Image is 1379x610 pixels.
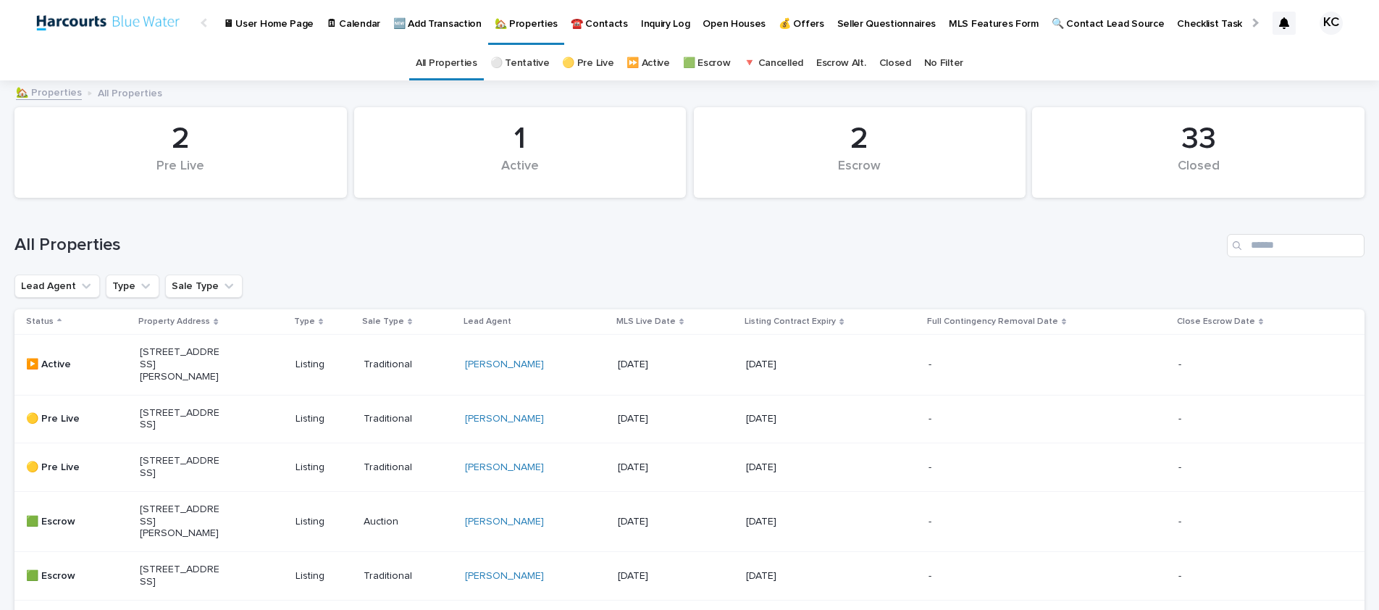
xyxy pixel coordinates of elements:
p: Listing [295,516,352,528]
div: Active [379,159,662,189]
p: - [929,461,1009,474]
p: [DATE] [746,570,826,582]
a: [PERSON_NAME] [465,516,544,528]
div: 33 [1057,121,1340,157]
p: 🟩 Escrow [26,570,106,582]
p: - [1178,413,1259,425]
tr: 🟡 Pre Live[STREET_ADDRESS]ListingTraditional[PERSON_NAME] [DATE][DATE]-- [14,395,1365,443]
div: Closed [1057,159,1340,189]
p: Lead Agent [464,314,511,330]
a: No Filter [924,46,963,80]
p: Listing [295,570,352,582]
button: Type [106,275,159,298]
p: Traditional [364,413,444,425]
a: [PERSON_NAME] [465,570,544,582]
a: [PERSON_NAME] [465,413,544,425]
a: Closed [879,46,911,80]
p: [STREET_ADDRESS] [140,564,220,588]
p: - [929,359,1009,371]
p: - [1178,461,1259,474]
p: - [929,413,1009,425]
p: Listing [295,359,352,371]
a: All Properties [416,46,477,80]
div: KC [1320,12,1343,35]
p: - [1178,359,1259,371]
p: - [1178,570,1259,582]
div: 2 [39,121,322,157]
p: [DATE] [618,413,698,425]
p: Sale Type [362,314,404,330]
a: 🟩 Escrow [683,46,731,80]
a: [PERSON_NAME] [465,359,544,371]
p: Traditional [364,461,444,474]
p: 🟡 Pre Live [26,461,106,474]
img: tNrfT9AQRbuT9UvJ4teX [29,9,186,38]
p: [DATE] [746,516,826,528]
p: - [929,570,1009,582]
p: ▶️ Active [26,359,106,371]
tr: 🟡 Pre Live[STREET_ADDRESS]ListingTraditional[PERSON_NAME] [DATE][DATE]-- [14,443,1365,492]
p: MLS Live Date [616,314,676,330]
tr: ▶️ Active[STREET_ADDRESS][PERSON_NAME]ListingTraditional[PERSON_NAME] [DATE][DATE]-- [14,335,1365,395]
p: Close Escrow Date [1177,314,1255,330]
input: Search [1227,234,1365,257]
p: [DATE] [618,570,698,582]
p: [STREET_ADDRESS] [140,455,220,480]
p: Property Address [138,314,210,330]
p: Listing Contract Expiry [745,314,836,330]
p: [DATE] [746,413,826,425]
p: Traditional [364,359,444,371]
p: - [929,516,1009,528]
p: Full Contingency Removal Date [927,314,1058,330]
p: All Properties [98,84,162,100]
p: 🟡 Pre Live [26,413,106,425]
p: [STREET_ADDRESS][PERSON_NAME] [140,504,220,540]
a: [PERSON_NAME] [465,461,544,474]
a: ⏩ Active [626,46,670,80]
p: - [1178,516,1259,528]
a: 🔻 Cancelled [743,46,803,80]
p: Status [26,314,54,330]
p: [STREET_ADDRESS][PERSON_NAME] [140,346,220,383]
p: Type [294,314,315,330]
a: 🟡 Pre Live [562,46,613,80]
p: [DATE] [618,359,698,371]
p: Auction [364,516,444,528]
tr: 🟩 Escrow[STREET_ADDRESS][PERSON_NAME]ListingAuction[PERSON_NAME] [DATE][DATE]-- [14,491,1365,551]
tr: 🟩 Escrow[STREET_ADDRESS]ListingTraditional[PERSON_NAME] [DATE][DATE]-- [14,552,1365,601]
button: Sale Type [165,275,243,298]
p: Listing [295,413,352,425]
p: [DATE] [746,359,826,371]
div: 1 [379,121,662,157]
p: 🟩 Escrow [26,516,106,528]
p: Traditional [364,570,444,582]
p: [DATE] [746,461,826,474]
p: [DATE] [618,516,698,528]
div: Escrow [718,159,1002,189]
p: [STREET_ADDRESS] [140,407,220,432]
h1: All Properties [14,235,1221,256]
a: ⚪️ Tentative [490,46,550,80]
div: Pre Live [39,159,322,189]
p: Listing [295,461,352,474]
p: [DATE] [618,461,698,474]
a: Escrow Alt. [816,46,866,80]
a: 🏡 Properties [16,83,82,100]
div: 2 [718,121,1002,157]
button: Lead Agent [14,275,100,298]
